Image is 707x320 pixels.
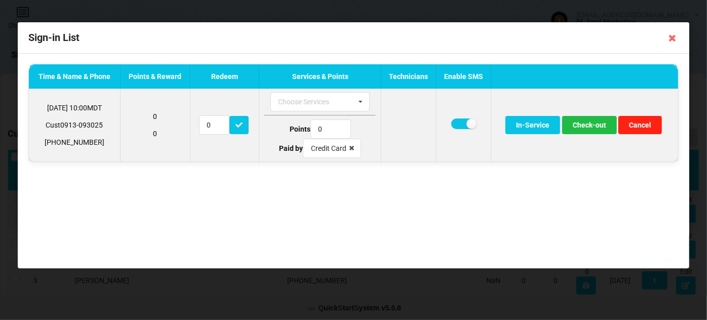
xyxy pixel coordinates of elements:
[311,145,346,152] div: Credit Card
[199,115,229,135] input: Redeem
[34,103,115,113] p: [DATE] 10:00 MDT
[505,116,560,134] button: In-Service
[381,65,436,89] th: Technicians
[562,116,617,134] button: Check-out
[34,137,115,147] p: [PHONE_NUMBER]
[34,120,115,130] p: Cust0913-093025
[259,65,381,89] th: Services & Points
[120,65,190,89] th: Points & Reward
[290,125,310,133] b: Points
[276,96,344,108] div: Choose Services
[279,144,303,152] b: Paid by
[29,65,120,89] th: Time & Name & Phone
[190,65,259,89] th: Redeem
[125,111,185,122] p: 0
[18,22,689,54] div: Sign-in List
[436,65,490,89] th: Enable SMS
[125,129,185,139] p: 0
[310,119,351,139] input: Type Points
[618,116,662,134] button: Cancel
